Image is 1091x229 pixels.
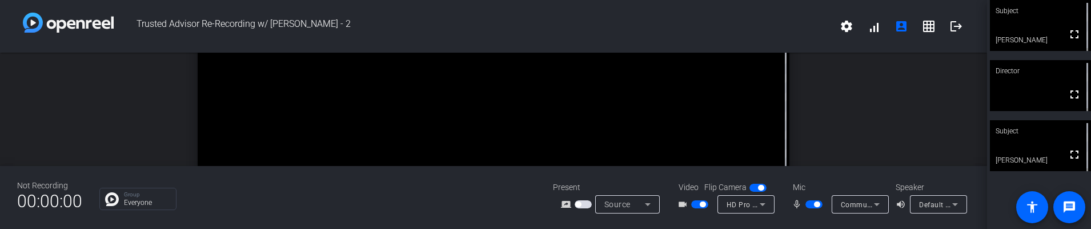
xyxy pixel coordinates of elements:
div: Speaker [896,181,964,194]
mat-icon: videocam_outline [677,198,691,211]
div: Not Recording [17,180,82,192]
p: Group [124,192,170,198]
img: Chat Icon [105,192,119,206]
mat-icon: grid_on [922,19,936,33]
img: white-gradient.svg [23,13,114,33]
mat-icon: mic_none [792,198,805,211]
div: Director [990,60,1091,82]
mat-icon: accessibility [1025,200,1039,214]
span: HD Pro Webcam C920 (046d:0892) [727,200,845,209]
mat-icon: volume_up [896,198,909,211]
div: Subject [990,120,1091,142]
div: Mic [781,181,896,194]
span: Source [604,200,631,209]
span: Video [679,181,699,194]
span: Flip Camera [704,181,747,194]
mat-icon: fullscreen [1068,148,1081,161]
span: Trusted Advisor Re-Recording w/ [PERSON_NAME] - 2 [114,13,833,40]
mat-icon: fullscreen [1068,88,1081,101]
div: Present [553,181,667,194]
button: signal_cellular_alt [860,13,888,40]
mat-icon: message [1062,200,1076,214]
mat-icon: logout [949,19,963,33]
span: Communications - Microphone (HD Pro Webcam C920) (046d:0892) [841,200,1069,209]
mat-icon: settings [840,19,853,33]
mat-icon: fullscreen [1068,27,1081,41]
mat-icon: account_box [895,19,908,33]
p: Everyone [124,199,170,206]
span: 00:00:00 [17,187,82,215]
mat-icon: screen_share_outline [561,198,575,211]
